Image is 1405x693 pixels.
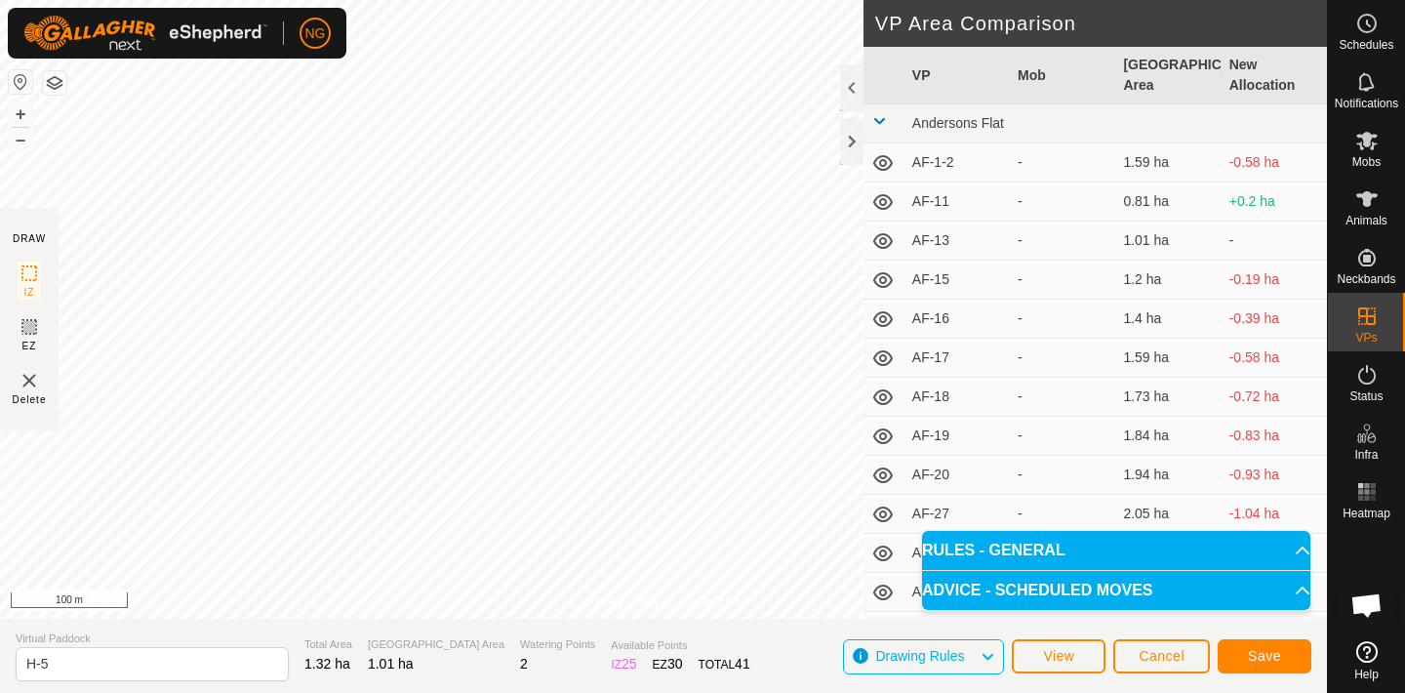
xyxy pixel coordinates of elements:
[9,70,32,94] button: Reset Map
[304,636,352,653] span: Total Area
[1222,495,1327,534] td: -1.04 ha
[904,183,1010,222] td: AF-11
[13,231,46,246] div: DRAW
[667,656,683,672] span: 30
[9,128,32,151] button: –
[305,23,326,44] span: NG
[368,636,504,653] span: [GEOGRAPHIC_DATA] Area
[520,656,528,672] span: 2
[699,654,750,674] div: TOTAL
[304,656,350,672] span: 1.32 ha
[520,636,595,653] span: Watering Points
[683,593,741,611] a: Contact Us
[1354,669,1379,680] span: Help
[1115,143,1221,183] td: 1.59 ha
[922,583,1152,598] span: ADVICE - SCHEDULED MOVES
[1115,300,1221,339] td: 1.4 ha
[904,339,1010,378] td: AF-17
[1018,191,1107,212] div: -
[922,543,1065,558] span: RULES - GENERAL
[1222,183,1327,222] td: +0.2 ha
[922,531,1310,570] p-accordion-header: RULES - GENERAL
[904,378,1010,417] td: AF-18
[1328,633,1405,688] a: Help
[1222,222,1327,261] td: -
[1018,465,1107,485] div: -
[1352,156,1381,168] span: Mobs
[1018,504,1107,524] div: -
[904,456,1010,495] td: AF-20
[22,339,37,353] span: EZ
[1222,300,1327,339] td: -0.39 ha
[1248,648,1281,664] span: Save
[904,534,1010,573] td: AF-29
[622,656,637,672] span: 25
[1018,426,1107,446] div: -
[1115,222,1221,261] td: 1.01 ha
[912,115,1004,131] span: Andersons Flat
[904,417,1010,456] td: AF-19
[1115,183,1221,222] td: 0.81 ha
[1115,456,1221,495] td: 1.94 ha
[1115,47,1221,104] th: [GEOGRAPHIC_DATA] Area
[1018,230,1107,251] div: -
[1018,152,1107,173] div: -
[1012,639,1105,673] button: View
[16,631,289,647] span: Virtual Paddock
[875,12,1327,35] h2: VP Area Comparison
[904,222,1010,261] td: AF-13
[43,71,66,95] button: Map Layers
[1115,417,1221,456] td: 1.84 ha
[1345,215,1387,226] span: Animals
[368,656,414,672] span: 1.01 ha
[1115,378,1221,417] td: 1.73 ha
[1222,417,1327,456] td: -0.83 ha
[904,143,1010,183] td: AF-1-2
[1354,449,1378,461] span: Infra
[586,593,660,611] a: Privacy Policy
[9,102,32,126] button: +
[611,637,749,654] span: Available Points
[875,648,964,664] span: Drawing Rules
[1018,347,1107,368] div: -
[1222,143,1327,183] td: -0.58 ha
[1222,261,1327,300] td: -0.19 ha
[1018,308,1107,329] div: -
[1115,495,1221,534] td: 2.05 ha
[904,573,1010,612] td: AF-3-2
[13,392,47,407] span: Delete
[1113,639,1210,673] button: Cancel
[1115,339,1221,378] td: 1.59 ha
[1218,639,1311,673] button: Save
[1222,456,1327,495] td: -0.93 ha
[1337,273,1395,285] span: Neckbands
[1343,508,1390,519] span: Heatmap
[1115,261,1221,300] td: 1.2 ha
[904,300,1010,339] td: AF-16
[922,571,1310,610] p-accordion-header: ADVICE - SCHEDULED MOVES
[1043,648,1074,664] span: View
[1222,339,1327,378] td: -0.58 ha
[735,656,750,672] span: 41
[1349,390,1383,402] span: Status
[1335,98,1398,109] span: Notifications
[904,261,1010,300] td: AF-15
[1010,47,1115,104] th: Mob
[1018,269,1107,290] div: -
[1139,648,1184,664] span: Cancel
[1222,378,1327,417] td: -0.72 ha
[611,654,636,674] div: IZ
[653,654,683,674] div: EZ
[1355,332,1377,344] span: VPs
[1338,576,1396,634] div: Open chat
[904,47,1010,104] th: VP
[904,495,1010,534] td: AF-27
[1222,47,1327,104] th: New Allocation
[23,16,267,51] img: Gallagher Logo
[1018,387,1107,407] div: -
[24,285,35,300] span: IZ
[18,369,41,392] img: VP
[904,612,1010,651] td: AF-30
[1339,39,1393,51] span: Schedules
